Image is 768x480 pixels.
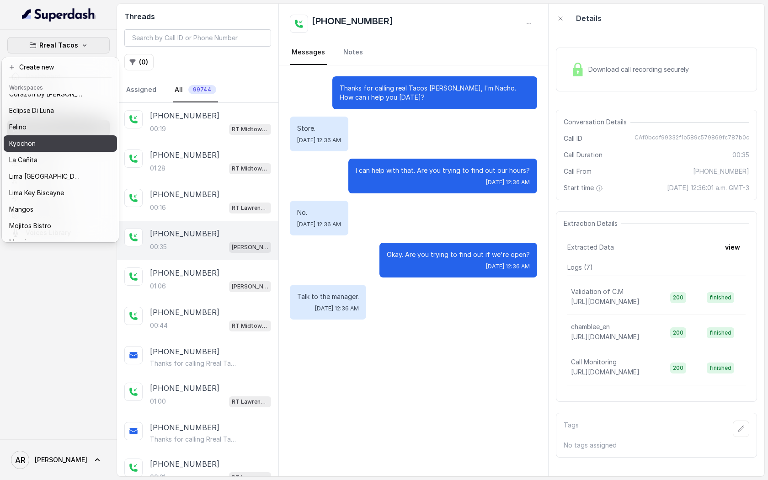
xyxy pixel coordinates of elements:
[4,80,117,94] header: Workspaces
[9,122,27,133] p: Felino
[9,105,54,116] p: Eclipse Di Luna
[9,89,82,100] p: Corazon by [PERSON_NAME]
[9,187,64,198] p: Lima Key Biscayne
[7,37,110,53] button: Rreal Tacos
[4,59,117,75] button: Create new
[9,171,82,182] p: Lima [GEOGRAPHIC_DATA]
[39,40,78,51] p: Rreal Tacos
[9,220,51,231] p: Mojitos Bistro
[9,204,33,215] p: Mangos
[9,138,36,149] p: Kyochon
[2,57,119,242] div: Rreal Tacos
[9,155,37,165] p: La Cañita
[9,237,35,248] p: Moreiras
